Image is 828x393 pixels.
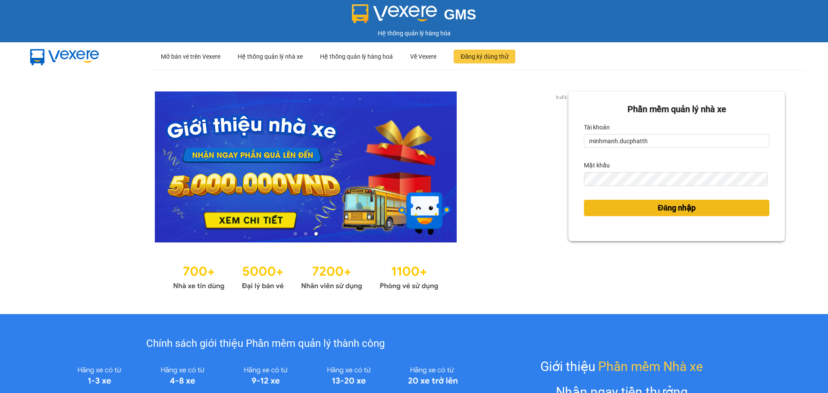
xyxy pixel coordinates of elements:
button: previous slide / item [43,91,55,242]
div: Hệ thống quản lý nhà xe [238,43,303,70]
span: Phần mềm Nhà xe [598,356,703,377]
div: Hệ thống quản lý hàng hoá [320,43,393,70]
div: Giới thiệu [540,356,703,377]
a: GMS [352,13,477,20]
button: next slide / item [556,91,568,242]
li: slide item 1 [294,232,297,236]
img: logo 2 [352,4,437,23]
img: mbUUG5Q.png [22,42,108,71]
button: Đăng nhập [584,200,769,216]
span: Đăng nhập [658,202,696,214]
label: Tài khoản [584,120,610,134]
div: Chính sách giới thiệu Phần mềm quản lý thành công [58,336,473,352]
div: Hệ thống quản lý hàng hóa [2,28,826,38]
div: Mở bán vé trên Vexere [161,43,220,70]
input: Tài khoản [584,134,769,148]
span: GMS [444,6,476,22]
li: slide item 2 [304,232,307,236]
p: 3 of 3 [553,91,568,103]
input: Mật khẩu [584,172,767,186]
li: slide item 3 [314,232,318,236]
label: Mật khẩu [584,158,610,172]
button: Đăng ký dùng thử [454,50,515,63]
img: Statistics.png [173,260,439,292]
div: Về Vexere [410,43,436,70]
span: Đăng ký dùng thử [461,52,508,61]
div: Phần mềm quản lý nhà xe [584,103,769,116]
